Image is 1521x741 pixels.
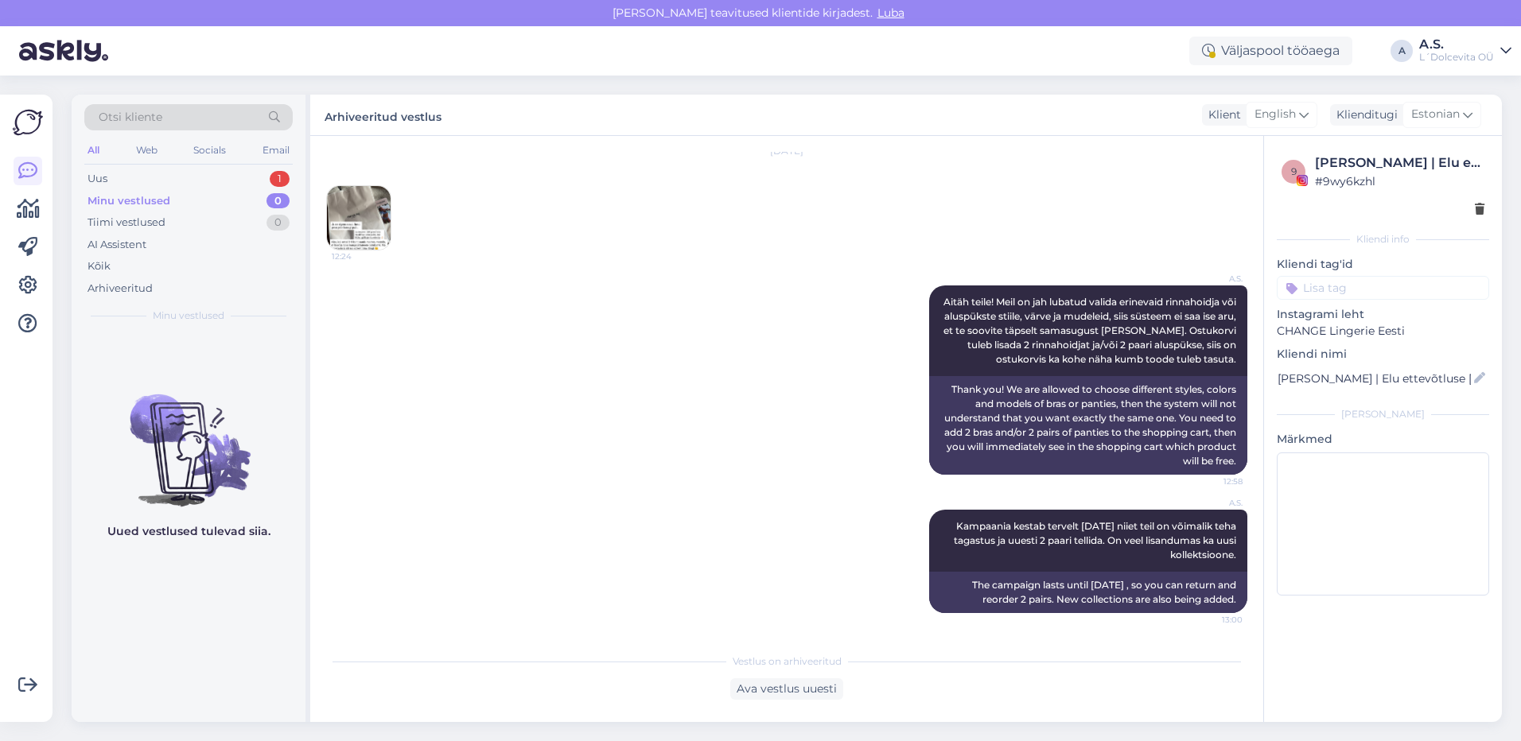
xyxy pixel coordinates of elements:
[1277,346,1489,363] p: Kliendi nimi
[99,109,162,126] span: Otsi kliente
[72,366,305,509] img: No chats
[730,678,843,700] div: Ava vestlus uuesti
[1183,614,1243,626] span: 13:00
[153,308,224,323] span: Minu vestlused
[1183,273,1243,285] span: A.S.
[327,186,391,250] img: attachment
[1183,475,1243,487] span: 12:58
[190,140,229,161] div: Socials
[954,520,1239,561] span: Kampaania kestab tervelt [DATE] niiet teil on võimalik teha tagastus ja uuesti 2 paari tellida. O...
[88,281,153,297] div: Arhiveeritud
[88,171,107,187] div: Uus
[266,215,290,231] div: 0
[88,258,111,274] div: Kõik
[1277,232,1489,246] div: Kliendi info
[1277,431,1489,448] p: Märkmed
[266,193,290,209] div: 0
[1255,106,1296,123] span: English
[133,140,161,161] div: Web
[929,376,1247,475] div: Thank you! We are allowed to choose different styles, colors and models of bras or panties, then ...
[1278,370,1471,387] input: Lisa nimi
[1391,40,1413,62] div: A
[1315,173,1484,190] div: # 9wy6kzhl
[1277,407,1489,421] div: [PERSON_NAME]
[1277,256,1489,273] p: Kliendi tag'id
[259,140,293,161] div: Email
[873,6,909,20] span: Luba
[1419,51,1494,64] div: L´Dolcevita OÜ
[1277,276,1489,300] input: Lisa tag
[1419,38,1511,64] a: A.S.L´Dolcevita OÜ
[332,250,391,262] span: 12:24
[325,104,442,126] label: Arhiveeritud vestlus
[1330,107,1398,123] div: Klienditugi
[733,654,842,669] span: Vestlus on arhiveeritud
[1291,165,1297,177] span: 9
[1411,106,1460,123] span: Estonian
[1419,38,1494,51] div: A.S.
[943,296,1239,365] span: Aitäh teile! Meil on jah lubatud valida erinevaid rinnahoidja või aluspükste stiile, värve ja mud...
[13,107,43,138] img: Askly Logo
[88,237,146,253] div: AI Assistent
[88,193,170,209] div: Minu vestlused
[88,215,165,231] div: Tiimi vestlused
[1202,107,1241,123] div: Klient
[1315,153,1484,173] div: [PERSON_NAME] | Elu ettevõtluse [PERSON_NAME] keskel
[84,140,103,161] div: All
[1277,306,1489,323] p: Instagrami leht
[929,572,1247,613] div: The campaign lasts until [DATE] , so you can return and reorder 2 pairs. New collections are also...
[270,171,290,187] div: 1
[107,523,270,540] p: Uued vestlused tulevad siia.
[1183,497,1243,509] span: A.S.
[1189,37,1352,65] div: Väljaspool tööaega
[1277,323,1489,339] p: CHANGE Lingerie Eesti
